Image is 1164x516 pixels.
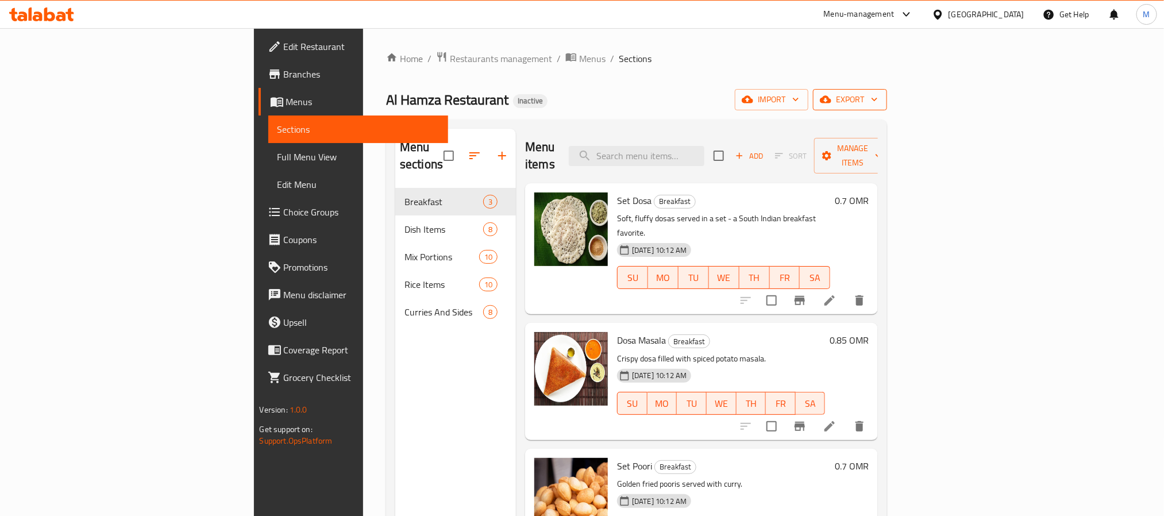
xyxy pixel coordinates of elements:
[290,402,307,417] span: 1.0.0
[617,211,830,240] p: Soft, fluffy dosas served in a set - a South Indian breakfast favorite.
[707,144,731,168] span: Select section
[1143,8,1150,21] span: M
[617,332,666,349] span: Dosa Masala
[617,457,652,475] span: Set Poori
[714,269,735,286] span: WE
[823,419,837,433] a: Edit menu item
[814,138,891,174] button: Manage items
[731,147,768,165] button: Add
[484,224,497,235] span: 8
[259,226,448,253] a: Coupons
[284,371,439,384] span: Grocery Checklist
[739,266,770,289] button: TH
[652,395,673,412] span: MO
[268,143,448,171] a: Full Menu View
[653,269,674,286] span: MO
[259,281,448,309] a: Menu disclaimer
[395,243,516,271] div: Mix Portions10
[488,142,516,170] button: Add section
[622,269,643,286] span: SU
[737,392,766,415] button: TH
[617,392,647,415] button: SU
[835,192,869,209] h6: 0.7 OMR
[565,51,606,66] a: Menus
[395,215,516,243] div: Dish Items8
[260,433,333,448] a: Support.OpsPlatform
[480,279,497,290] span: 10
[569,146,704,166] input: search
[277,178,439,191] span: Edit Menu
[617,477,830,491] p: Golden fried pooris served with curry.
[259,60,448,88] a: Branches
[259,33,448,60] a: Edit Restaurant
[284,67,439,81] span: Branches
[259,88,448,115] a: Menus
[395,188,516,215] div: Breakfast3
[404,305,483,319] span: Curries And Sides
[277,122,439,136] span: Sections
[483,305,498,319] div: items
[770,266,800,289] button: FR
[654,195,696,209] div: Breakfast
[259,364,448,391] a: Grocery Checklist
[622,395,643,412] span: SU
[404,222,483,236] span: Dish Items
[627,245,691,256] span: [DATE] 10:12 AM
[260,422,313,437] span: Get support on:
[711,395,732,412] span: WE
[484,307,497,318] span: 8
[395,183,516,330] nav: Menu sections
[484,197,497,207] span: 3
[286,95,439,109] span: Menus
[259,309,448,336] a: Upsell
[822,93,878,107] span: export
[395,271,516,298] div: Rice Items10
[557,52,561,66] li: /
[709,266,739,289] button: WE
[734,149,765,163] span: Add
[654,195,695,208] span: Breakfast
[436,51,552,66] a: Restaurants management
[648,266,679,289] button: MO
[949,8,1024,21] div: [GEOGRAPHIC_DATA]
[284,233,439,247] span: Coupons
[268,171,448,198] a: Edit Menu
[284,343,439,357] span: Coverage Report
[786,287,814,314] button: Branch-specific-item
[760,414,784,438] span: Select to update
[846,413,873,440] button: delete
[284,288,439,302] span: Menu disclaimer
[683,269,704,286] span: TU
[741,395,762,412] span: TH
[813,89,887,110] button: export
[513,96,548,106] span: Inactive
[830,332,869,348] h6: 0.85 OMR
[259,198,448,226] a: Choice Groups
[395,298,516,326] div: Curries And Sides8
[284,40,439,53] span: Edit Restaurant
[479,278,498,291] div: items
[404,250,479,264] span: Mix Portions
[479,250,498,264] div: items
[744,93,799,107] span: import
[617,192,652,209] span: Set Dosa
[677,392,707,415] button: TU
[823,141,882,170] span: Manage items
[534,192,608,266] img: Set Dosa
[774,269,796,286] span: FR
[627,496,691,507] span: [DATE] 10:12 AM
[483,222,498,236] div: items
[760,288,784,313] span: Select to update
[437,144,461,168] span: Select all sections
[766,392,796,415] button: FR
[804,269,826,286] span: SA
[654,460,696,474] div: Breakfast
[404,195,483,209] span: Breakfast
[284,315,439,329] span: Upsell
[404,278,479,291] div: Rice Items
[679,266,709,289] button: TU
